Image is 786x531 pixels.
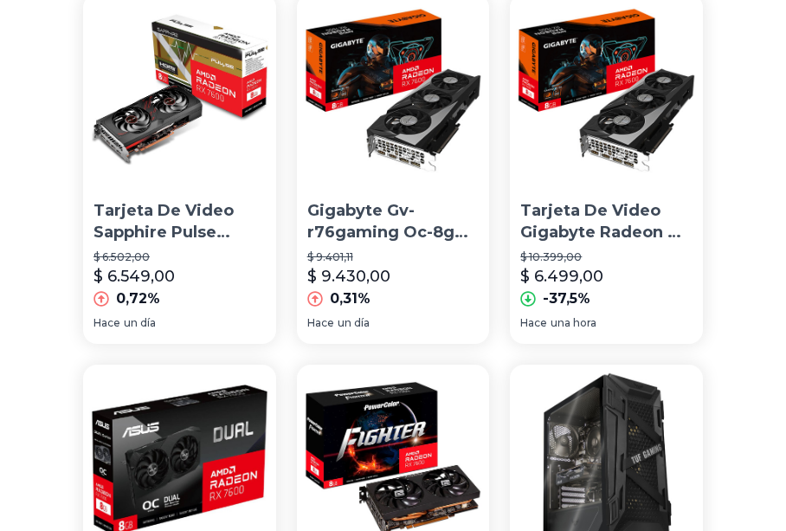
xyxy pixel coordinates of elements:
span: un día [124,316,156,330]
span: Hace [307,316,334,330]
p: Gigabyte Gv-r76gaming Oc-8gd Radeon Rx 7600 Gaming Oc 8g ... [307,200,480,243]
span: Hace [93,316,120,330]
span: Hace [520,316,547,330]
p: $ 10.399,00 [520,250,693,264]
p: Tarjeta De Video Sapphire Pulse Radeon Rx 7600 Gaming Oc [93,200,266,243]
p: Tarjeta De Video Gigabyte Radeon Rx 7600 Gaming Oc 8gb Gddr6 [520,200,693,243]
p: $ 9.401,11 [307,250,480,264]
p: -37,5% [543,288,590,309]
span: un día [338,316,370,330]
p: $ 9.430,00 [307,264,390,288]
p: 0,31% [330,288,370,309]
p: $ 6.502,00 [93,250,266,264]
span: una hora [551,316,596,330]
p: $ 6.499,00 [520,264,603,288]
p: 0,72% [116,288,160,309]
p: $ 6.549,00 [93,264,175,288]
